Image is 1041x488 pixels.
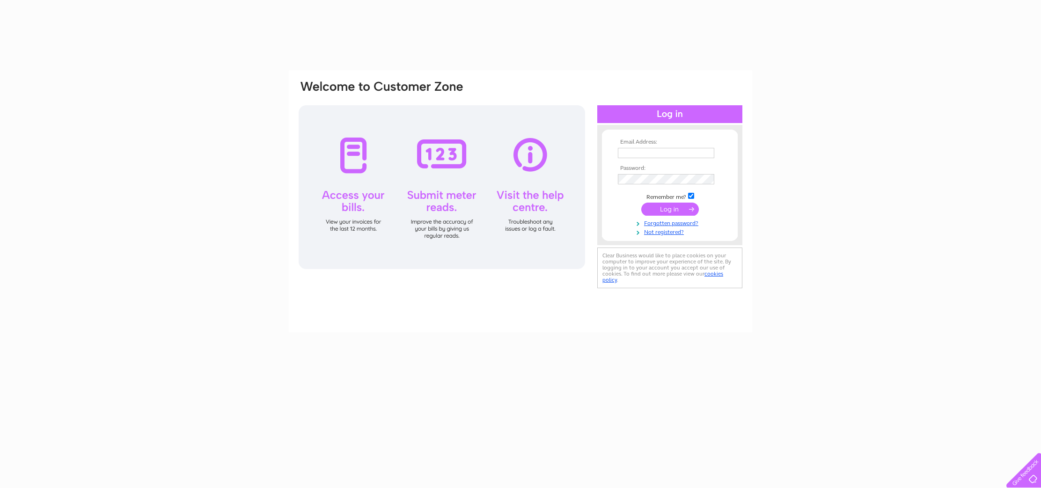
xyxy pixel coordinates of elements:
[641,203,699,216] input: Submit
[618,218,724,227] a: Forgotten password?
[597,248,742,288] div: Clear Business would like to place cookies on your computer to improve your experience of the sit...
[616,139,724,146] th: Email Address:
[616,191,724,201] td: Remember me?
[616,165,724,172] th: Password:
[618,227,724,236] a: Not registered?
[602,270,723,283] a: cookies policy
